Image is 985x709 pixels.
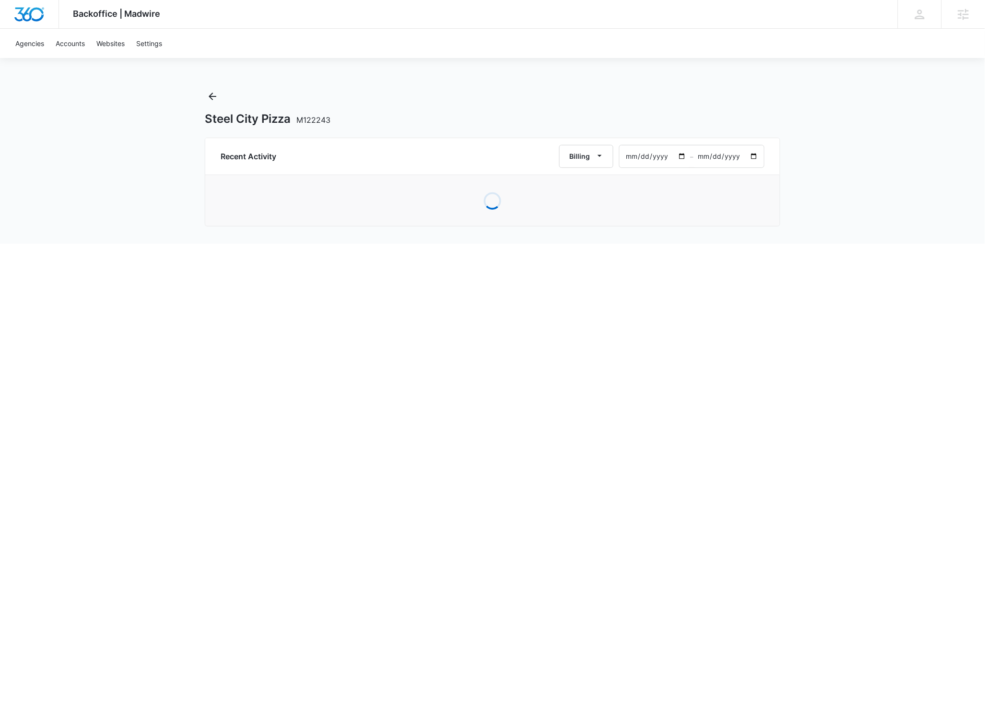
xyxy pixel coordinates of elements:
[130,29,168,58] a: Settings
[221,151,276,162] h6: Recent Activity
[91,29,130,58] a: Websites
[50,29,91,58] a: Accounts
[205,89,220,104] button: Back
[296,115,330,125] span: M122243
[559,145,613,168] button: Billing
[73,9,161,19] span: Backoffice | Madwire
[205,112,330,126] h1: Steel City Pizza
[10,29,50,58] a: Agencies
[690,152,693,162] span: –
